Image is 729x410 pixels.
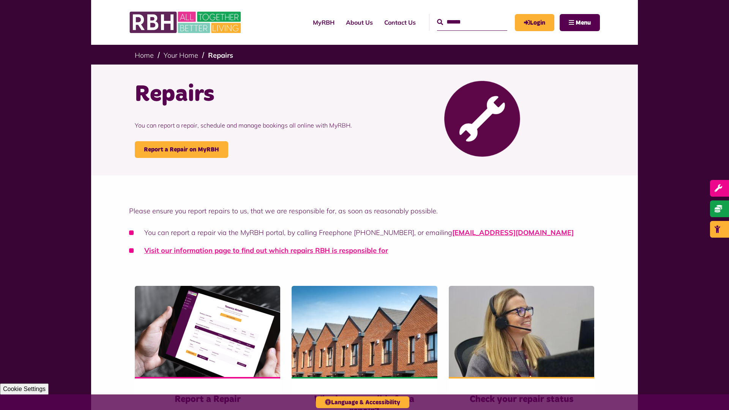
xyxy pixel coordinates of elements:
[307,12,340,33] a: MyRBH
[135,51,154,60] a: Home
[340,12,379,33] a: About Us
[144,246,388,255] a: Visit our information page to find out which repairs RBH is responsible for
[576,20,591,26] span: Menu
[464,394,579,405] h3: Check your repair status
[515,14,554,31] a: MyRBH
[695,376,729,410] iframe: Netcall Web Assistant for live chat
[452,228,574,237] a: [EMAIL_ADDRESS][DOMAIN_NAME]
[135,141,228,158] a: Report a Repair on MyRBH
[292,286,437,377] img: RBH homes in Lower Falinge with a blue sky
[379,12,421,33] a: Contact Us
[449,286,594,377] img: Contact Centre February 2024 (1)
[129,8,243,37] img: RBH
[135,286,280,377] img: RBH Asset 5 (FB, Linkedin, Twitter)
[208,51,233,60] a: Repairs
[135,80,359,109] h1: Repairs
[150,394,265,405] h3: Report a Repair
[444,81,520,157] img: Report Repair
[135,109,359,141] p: You can report a repair, schedule and manage bookings all online with MyRBH.
[164,51,198,60] a: Your Home
[560,14,600,31] button: Navigation
[129,227,600,238] li: You can report a repair via the MyRBH portal, by calling Freephone [PHONE_NUMBER], or emailing
[316,396,409,408] button: Language & Accessibility
[129,206,600,216] p: Please ensure you report repairs to us, that we are responsible for, as soon as reasonably possible.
